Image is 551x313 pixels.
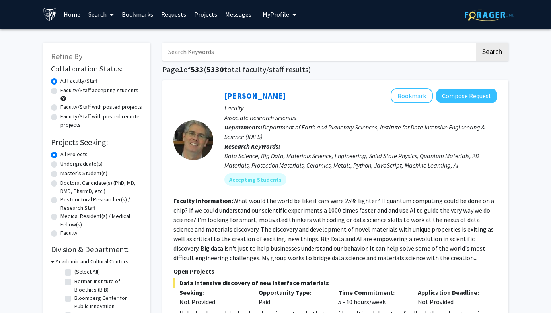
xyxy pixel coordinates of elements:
[74,268,100,276] label: (Select All)
[173,267,497,276] p: Open Projects
[224,123,485,141] span: Department of Earth and Planetary Sciences, Institute for Data Intensive Engineering & Science (I...
[84,0,118,28] a: Search
[263,10,289,18] span: My Profile
[224,123,263,131] b: Departments:
[253,288,332,307] div: Paid
[224,173,286,186] mat-chip: Accepting Students
[476,43,508,61] button: Search
[157,0,190,28] a: Requests
[74,277,140,294] label: Berman Institute of Bioethics (BIB)
[162,43,475,61] input: Search Keywords
[60,160,103,168] label: Undergraduate(s)
[60,229,78,237] label: Faculty
[60,169,107,178] label: Master's Student(s)
[173,278,497,288] span: Data intensive discovery of new interface materials
[60,112,142,129] label: Faculty/Staff with posted remote projects
[332,288,412,307] div: 5 - 10 hours/week
[224,103,497,113] p: Faculty
[224,113,497,122] p: Associate Research Scientist
[56,257,129,266] h3: Academic and Cultural Centers
[43,8,57,21] img: Johns Hopkins University Logo
[179,64,183,74] span: 1
[224,142,280,150] b: Research Keywords:
[60,77,97,85] label: All Faculty/Staff
[465,9,514,21] img: ForagerOne Logo
[60,212,142,229] label: Medical Resident(s) / Medical Fellow(s)
[60,179,142,195] label: Doctoral Candidate(s) (PhD, MD, DMD, PharmD, etc.)
[60,150,88,158] label: All Projects
[51,137,142,147] h2: Projects Seeking:
[418,288,485,297] p: Application Deadline:
[191,64,204,74] span: 533
[338,288,406,297] p: Time Commitment:
[51,245,142,254] h2: Division & Department:
[74,294,140,311] label: Bloomberg Center for Public Innovation
[259,288,326,297] p: Opportunity Type:
[173,197,233,205] b: Faculty Information:
[224,91,286,100] a: [PERSON_NAME]
[173,197,494,262] fg-read-more: What would the world be like if cars were 25% lighter? If quantum computing could be done on a ch...
[162,65,508,74] h1: Page of ( total faculty/staff results)
[179,288,247,297] p: Seeking:
[60,103,142,111] label: Faculty/Staff with posted projects
[51,64,142,73] h2: Collaboration Status:
[391,88,433,103] button: Add David Elbert to Bookmarks
[221,0,255,28] a: Messages
[60,86,138,95] label: Faculty/Staff accepting students
[224,151,497,170] div: Data Science, Big Data, Materials Science, Engineering, Solid State Physics, Quantum Materials, 2...
[190,0,221,28] a: Projects
[51,51,82,61] span: Refine By
[179,297,247,307] div: Not Provided
[60,0,84,28] a: Home
[60,195,142,212] label: Postdoctoral Researcher(s) / Research Staff
[118,0,157,28] a: Bookmarks
[436,89,497,103] button: Compose Request to David Elbert
[412,288,491,307] div: Not Provided
[206,64,224,74] span: 5330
